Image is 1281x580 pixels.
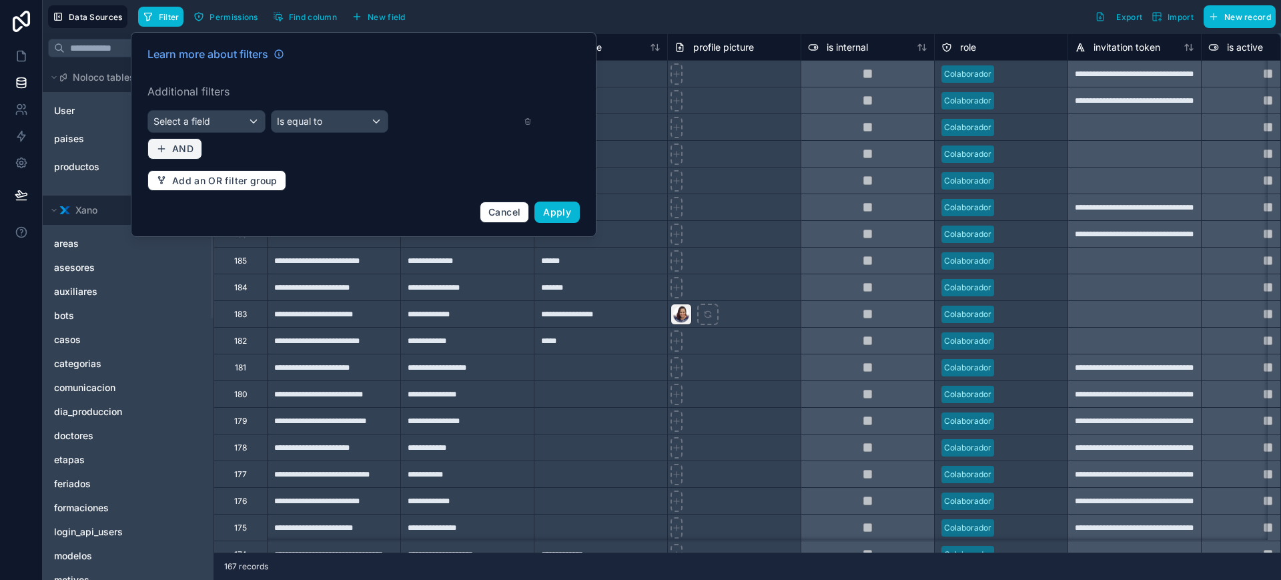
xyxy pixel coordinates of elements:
span: areas [54,237,79,250]
div: comunicacion [48,377,208,398]
div: 183 [234,309,247,320]
span: invitation token [1094,41,1160,54]
span: New field [368,12,406,22]
div: User [48,100,208,121]
span: profile picture [693,41,754,54]
a: etapas [54,453,175,467]
div: Colaborador [944,148,991,160]
div: feriados [48,473,208,495]
span: dia_produccion [54,405,122,418]
a: categorias [54,357,175,370]
div: 174 [234,549,247,560]
div: dia_produccion [48,401,208,422]
span: doctores [54,429,93,443]
a: login_api_users [54,525,175,539]
div: doctores [48,425,208,447]
button: Select a field [147,110,266,133]
span: is active [1227,41,1263,54]
span: categorias [54,357,101,370]
div: Colaborador [944,121,991,133]
span: Export [1116,12,1142,22]
div: Colaborador [944,335,991,347]
a: auxiliares [54,285,175,298]
div: Colaborador [944,495,991,507]
span: Import [1168,12,1194,22]
button: Permissions [189,7,262,27]
button: New record [1204,5,1276,28]
div: login_api_users [48,521,208,543]
span: Select a field [153,115,210,127]
span: productos [54,160,99,174]
img: Xano logo [59,205,70,216]
div: 177 [234,469,247,480]
a: New record [1198,5,1276,28]
a: paises [54,132,162,146]
div: formaciones [48,497,208,519]
div: bots [48,305,208,326]
button: Export [1090,5,1147,28]
span: auxiliares [54,285,97,298]
div: Colaborador [944,442,991,454]
div: Colaborador [944,388,991,400]
span: Learn more about filters [147,46,268,62]
div: casos [48,329,208,350]
span: paises [54,132,84,146]
div: Colaborador [944,175,991,187]
div: Colaborador [944,95,991,107]
a: formaciones [54,501,175,515]
button: Noloco tables [48,68,200,87]
span: role [960,41,976,54]
a: Permissions [189,7,268,27]
div: asesores [48,257,208,278]
a: doctores [54,429,175,443]
div: modelos [48,545,208,567]
button: Add an OR filter group [147,170,286,192]
div: 178 [234,443,247,453]
div: Colaborador [944,282,991,294]
span: comunicacion [54,381,115,394]
a: Learn more about filters [147,46,284,62]
span: Permissions [209,12,258,22]
span: Noloco tables [73,71,135,84]
span: casos [54,333,81,346]
div: Colaborador [944,228,991,240]
span: bots [54,309,74,322]
div: 175 [234,523,247,533]
span: login_api_users [54,525,123,539]
span: etapas [54,453,85,467]
button: Xano logoXano [48,201,189,220]
div: Colaborador [944,415,991,427]
button: AND [147,138,202,160]
span: User [54,104,75,117]
div: 185 [234,256,247,266]
div: Colaborador [944,522,991,534]
div: productos [48,156,208,178]
div: Colaborador [944,308,991,320]
div: Colaborador [944,469,991,481]
span: Find column [289,12,337,22]
label: Additional filters [147,83,580,99]
div: Colaborador [944,202,991,214]
div: etapas [48,449,208,471]
a: feriados [54,477,175,491]
span: Filter [159,12,179,22]
span: feriados [54,477,91,491]
div: 184 [234,282,248,293]
a: productos [54,160,162,174]
button: Filter [138,7,184,27]
span: Cancel [488,206,520,218]
a: modelos [54,549,175,563]
span: AND [172,143,193,155]
button: Import [1147,5,1198,28]
button: Data Sources [48,5,127,28]
div: Colaborador [944,255,991,267]
div: 176 [234,496,247,507]
div: categorias [48,353,208,374]
span: asesores [54,261,95,274]
span: Xano [75,204,97,217]
div: 181 [235,362,246,373]
div: Colaborador [944,549,991,561]
button: New field [347,7,410,27]
span: 167 records [224,561,268,572]
button: Cancel [480,202,529,223]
